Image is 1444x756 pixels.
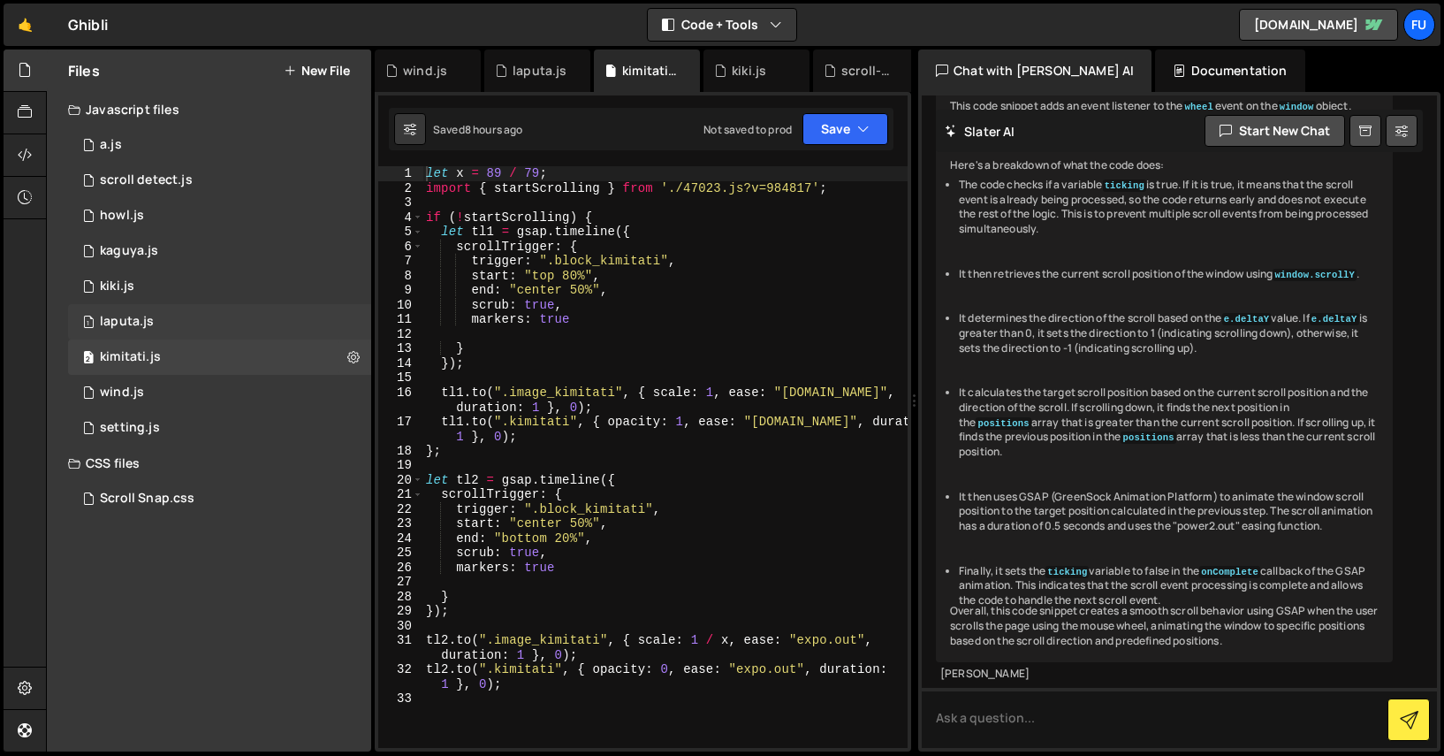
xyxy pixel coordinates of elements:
div: 23 [378,516,423,531]
div: Javascript files [47,92,371,127]
div: 17069/47032.js [68,410,371,446]
div: 28 [378,590,423,605]
div: 17069/46978.js [68,340,371,375]
button: Start new chat [1205,115,1345,147]
code: wheel [1183,101,1215,113]
code: onComplete [1199,566,1260,578]
div: kaguya.js [100,243,158,259]
div: Chat with [PERSON_NAME] AI [918,50,1151,92]
div: Saved [433,122,523,137]
code: window.scrollY [1273,269,1356,281]
div: a.js [100,137,122,153]
code: ticking [1045,566,1089,578]
div: 8 [378,269,423,284]
div: 32 [378,662,423,691]
div: wind.js [100,385,144,401]
div: 17069/46980.css [68,481,371,516]
div: laputa.js [513,62,566,80]
li: Finally, it sets the variable to false in the callback of the GSAP animation. This indicates that... [959,564,1379,608]
div: 10 [378,298,423,313]
div: 2 [378,181,423,196]
div: 17069/47030.js [68,233,371,269]
div: Ghibli [68,14,108,35]
div: 25 [378,546,423,561]
code: positions [976,417,1030,430]
div: 14 [378,356,423,371]
div: kiki.js [100,279,134,294]
li: It then retrieves the current scroll position of the window using . [959,267,1379,282]
div: 30 [378,619,423,634]
a: [DOMAIN_NAME] [1239,9,1398,41]
button: Save [802,113,888,145]
code: window [1278,101,1316,113]
div: Documentation [1155,50,1304,92]
div: kimitati.js [622,62,679,80]
div: This code snippet adds an event listener to the event on the object. When the user scrolls the pa... [936,85,1393,662]
div: 17 [378,415,423,444]
code: e.deltaY [1222,313,1272,325]
div: 11 [378,312,423,327]
div: 22 [378,502,423,517]
h2: Slater AI [945,123,1015,140]
div: 12 [378,327,423,342]
button: Code + Tools [648,9,796,41]
div: Not saved to prod [703,122,792,137]
div: CSS files [47,446,371,481]
code: positions [1121,431,1175,444]
div: 17069/47023.js [68,163,371,198]
li: The code checks if a variable is true. If it is true, it means that the scroll event is already b... [959,178,1379,237]
div: laputa.js [100,314,154,330]
code: ticking [1103,179,1146,192]
li: It calculates the target scroll position based on the current scroll position and the direction o... [959,386,1379,460]
div: 9 [378,283,423,298]
div: 3 [378,195,423,210]
div: howl.js [100,208,144,224]
div: scroll-detect.js [841,62,898,80]
div: 7 [378,254,423,269]
li: It then uses GSAP (GreenSock Animation Platform) to animate the window scroll position to the tar... [959,490,1379,534]
div: 17069/47065.js [68,127,371,163]
span: 1 [83,317,94,331]
div: [PERSON_NAME] [940,667,1388,682]
code: e.deltaY [1310,313,1359,325]
div: kiki.js [732,62,766,80]
div: 4 [378,210,423,225]
button: New File [284,64,350,78]
h2: Files [68,61,100,80]
div: 19 [378,458,423,473]
div: Scroll Snap.css [100,491,194,507]
div: 29 [378,604,423,619]
div: 8 hours ago [465,122,523,137]
li: It determines the direction of the scroll based on the value. If is greater than 0, it sets the d... [959,311,1379,355]
span: 2 [83,352,94,366]
div: scroll detect.js [100,172,193,188]
a: 🤙 [4,4,47,46]
div: 26 [378,561,423,576]
div: 24 [378,531,423,546]
div: 6 [378,240,423,255]
div: 17069/47028.js [68,304,371,340]
div: 18 [378,444,423,459]
div: 33 [378,691,423,706]
div: wind.js [403,62,447,80]
div: 15 [378,370,423,386]
a: Fu [1403,9,1435,41]
div: setting.js [100,420,160,436]
div: 31 [378,633,423,662]
div: 20 [378,473,423,488]
div: kimitati.js [100,349,161,365]
div: 13 [378,341,423,356]
div: 17069/47031.js [68,269,371,304]
div: 5 [378,225,423,240]
div: 21 [378,487,423,502]
div: 27 [378,575,423,590]
div: 16 [378,386,423,415]
div: 17069/47026.js [68,375,371,410]
div: 1 [378,166,423,181]
div: 17069/47029.js [68,198,371,233]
